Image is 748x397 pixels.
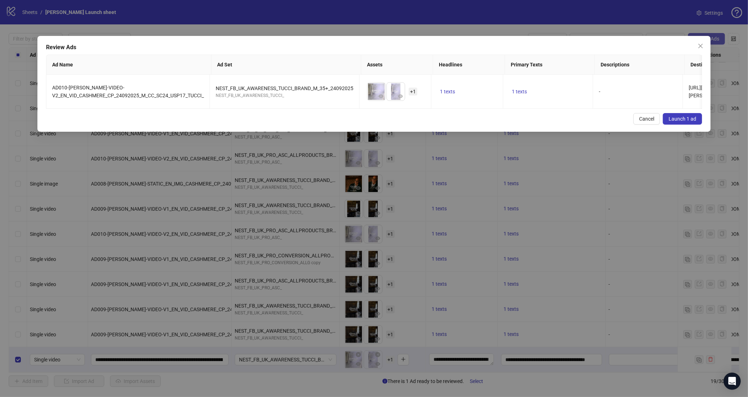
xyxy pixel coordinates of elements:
span: 1 texts [440,89,455,94]
button: Preview [377,92,385,101]
div: NEST_FB_UK_AWARENESS_TUCCI_BRAND_M_35+_24092025 [216,84,353,92]
span: [URL][DOMAIN_NAME][PERSON_NAME] [689,85,739,98]
th: Ad Set [211,55,362,75]
span: close [698,43,703,49]
span: Launch 1 ad [669,116,696,122]
img: Asset 1 [367,83,385,101]
span: AD010-[PERSON_NAME]-VIDEO-V2_EN_VID_CASHMERE_CP_24092025_M_CC_SC24_USP17_TUCCI_ [52,85,204,98]
button: Launch 1 ad [663,113,702,125]
th: Ad Name [46,55,211,75]
button: 1 texts [437,87,458,96]
th: Headlines [433,55,505,75]
button: Preview [396,92,405,101]
span: Cancel [639,116,654,122]
span: - [599,89,600,94]
button: Cancel [633,113,660,125]
th: Primary Texts [505,55,595,75]
button: Close [695,40,706,52]
img: Asset 2 [387,83,405,101]
span: eye [398,94,403,99]
div: Review Ads [46,43,702,52]
span: 1 texts [512,89,527,94]
span: eye [378,94,384,99]
div: NEST_FB_UK_AWARENESS_TUCCI_ [216,92,353,99]
th: Descriptions [595,55,685,75]
button: 1 texts [509,87,530,96]
div: Open Intercom Messenger [724,373,741,390]
th: Assets [361,55,433,75]
span: + 1 [409,88,417,95]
